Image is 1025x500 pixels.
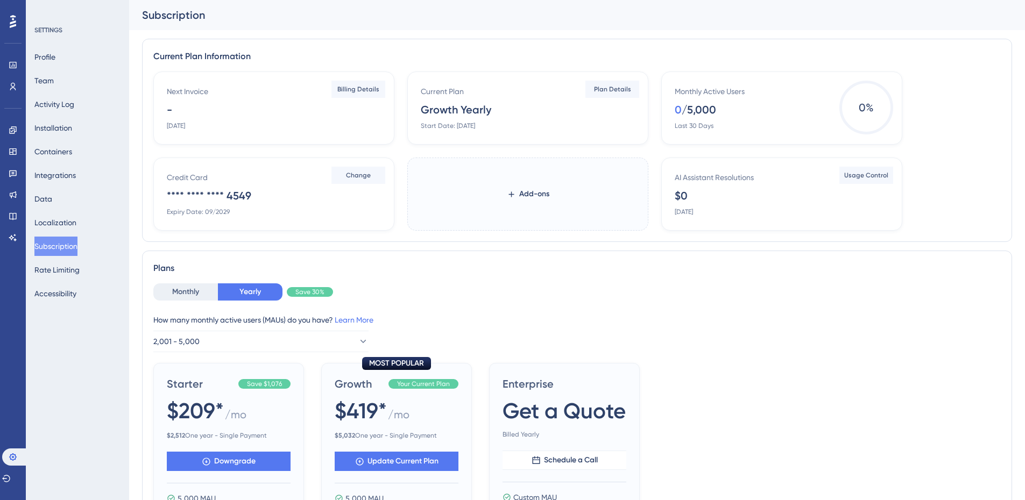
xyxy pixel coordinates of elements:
button: Monthly [153,283,218,301]
button: Downgrade [167,452,291,471]
div: MOST POPULAR [362,357,431,370]
div: - [167,102,172,117]
div: Credit Card [167,171,208,184]
div: How many monthly active users (MAUs) do you have? [153,313,1001,326]
div: Next Invoice [167,85,208,98]
span: / mo [225,407,246,427]
span: $209* [167,396,224,426]
span: Save 30% [295,288,324,296]
span: Add-ons [519,188,549,201]
span: Billed Yearly [503,430,626,439]
button: Billing Details [331,81,385,98]
span: Enterprise [503,376,626,391]
button: Team [34,71,54,90]
button: Installation [34,118,72,138]
button: Usage Control [839,167,893,184]
span: Update Current Plan [367,455,439,468]
span: Your Current Plan [397,380,450,388]
button: Yearly [218,283,282,301]
div: Current Plan Information [153,50,1001,63]
span: 2,001 - 5,000 [153,335,200,348]
div: [DATE] [167,122,185,130]
iframe: UserGuiding AI Assistant Launcher [980,458,1012,490]
button: Integrations [34,166,76,185]
b: $ 5,032 [335,432,355,439]
b: $ 2,512 [167,432,185,439]
div: Monthly Active Users [675,85,745,98]
button: Add-ons [507,184,549,204]
span: / mo [388,407,409,427]
div: Expiry Date: 09/2029 [167,208,230,216]
div: Growth Yearly [421,102,491,117]
span: Downgrade [214,455,256,468]
span: Billing Details [337,85,379,94]
button: Schedule a Call [503,451,626,470]
div: SETTINGS [34,26,122,34]
span: Usage Control [844,171,888,180]
button: Data [34,189,52,209]
button: Containers [34,142,72,161]
span: Plan Details [594,85,631,94]
button: Update Current Plan [335,452,458,471]
button: 2,001 - 5,000 [153,331,369,352]
button: Rate Limiting [34,260,80,280]
button: Profile [34,47,55,67]
span: One year - Single Payment [335,431,458,440]
div: Start Date: [DATE] [421,122,475,130]
span: 0 % [839,81,893,134]
span: Starter [167,376,234,391]
button: Accessibility [34,284,76,303]
span: Growth [335,376,384,391]
div: Current Plan [421,85,464,98]
div: 0 [675,102,682,117]
div: Last 30 Days [675,122,713,130]
div: [DATE] [675,208,693,216]
div: AI Assistant Resolutions [675,171,754,184]
button: Activity Log [34,95,74,114]
button: Subscription [34,237,77,256]
div: $0 [675,188,688,203]
span: Get a Quote [503,396,626,426]
button: Change [331,167,385,184]
a: Learn More [335,316,373,324]
span: One year - Single Payment [167,431,291,440]
span: Save $1,076 [247,380,282,388]
button: Plan Details [585,81,639,98]
div: Plans [153,262,1001,275]
span: $419* [335,396,387,426]
span: Change [346,171,371,180]
div: Subscription [142,8,985,23]
div: / 5,000 [682,102,716,117]
span: Schedule a Call [544,454,598,467]
button: Localization [34,213,76,232]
